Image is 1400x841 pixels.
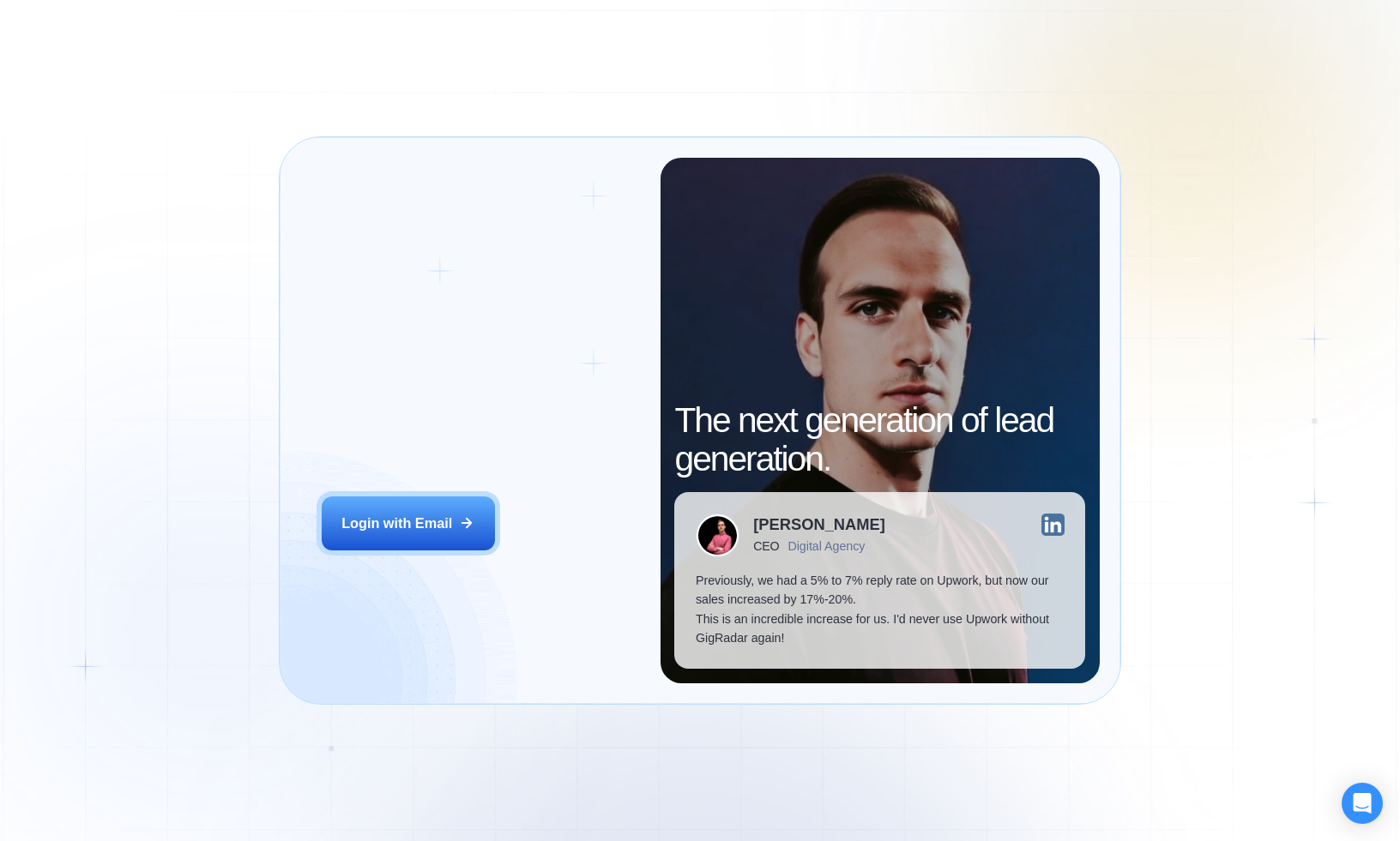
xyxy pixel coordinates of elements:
div: Open Intercom Messenger [1342,783,1383,824]
div: Digital Agency [787,539,865,553]
div: CEO [753,539,779,553]
h2: The next generation of lead generation. [674,401,1085,478]
button: Login with Email [322,496,495,550]
div: [PERSON_NAME] [753,517,885,532]
div: Login with Email [341,514,452,532]
p: Previously, we had a 5% to 7% reply rate on Upwork, but now our sales increased by 17%-20%. This ... [696,571,1065,648]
